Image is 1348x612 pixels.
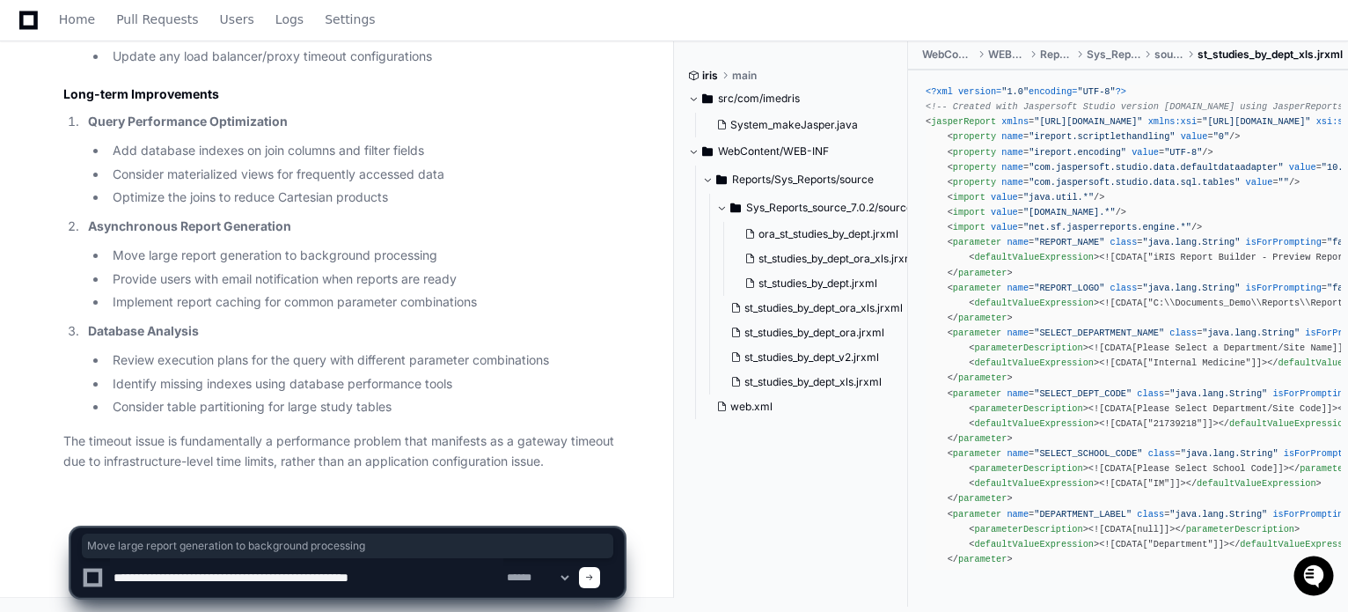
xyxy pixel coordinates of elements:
[974,297,1094,307] span: defaultValueExpression
[969,358,1099,368] span: < >
[88,323,199,338] strong: Database Analysis
[969,402,1088,413] span: < >
[969,417,1099,428] span: < >
[723,321,912,345] button: st_studies_by_dept_ora.jrxml
[63,431,624,472] p: The timeout issue is fundamentally a performance problem that manifests as a gateway timeout due ...
[1289,161,1316,172] span: value
[59,14,95,25] span: Home
[969,297,1099,307] span: < >
[1040,48,1073,62] span: Reports
[948,207,1126,218] span: < = />
[688,137,895,166] button: WebContent/WEB-INF
[1213,131,1229,142] span: "0"
[107,47,624,67] li: Update any load balancer/proxy timeout configurations
[325,14,375,25] span: Settings
[958,372,1007,383] span: parameter
[1007,282,1029,292] span: name
[18,70,320,99] div: Welcome
[718,144,829,159] span: WebContent/WEB-INF
[953,328,1001,338] span: parameter
[175,185,213,198] span: Pylon
[702,69,718,83] span: iris
[958,267,1007,277] span: parameter
[1034,387,1132,398] span: "SELECT_DEPT_CODE"
[275,14,304,25] span: Logs
[1007,387,1029,398] span: name
[1154,48,1183,62] span: source
[1110,282,1138,292] span: class
[723,370,912,394] button: st_studies_by_dept_xls.jrxml
[948,267,1013,277] span: </ >
[744,375,882,389] span: st_studies_by_dept_xls.jrxml
[953,207,985,218] span: import
[1181,131,1208,142] span: value
[1023,191,1094,202] span: "java.util.*"
[974,417,1094,428] span: defaultValueExpression
[1001,86,1029,97] span: "1.0"
[1034,116,1142,127] span: "[URL][DOMAIN_NAME]"
[124,184,213,198] a: Powered byPylon
[953,146,996,157] span: property
[1034,282,1104,292] span: "REPORT_LOGO"
[299,136,320,158] button: Start new chat
[60,149,230,163] div: We're offline, we'll be back soon
[723,345,912,370] button: st_studies_by_dept_v2.jrxml
[716,169,727,190] svg: Directory
[1001,116,1029,127] span: xmlns
[1023,222,1191,232] span: "net.sf.jasperreports.engine.*"
[107,292,624,313] li: Implement report caching for common parameter combinations
[953,237,1001,247] span: parameter
[107,374,624,394] li: Identify missing indexes using database performance tools
[948,146,1213,157] span: < = = />
[730,400,773,414] span: web.xml
[758,227,898,241] span: ora_st_studies_by_dept.jrxml
[1034,328,1164,338] span: "SELECT_DEPARTMENT_NAME"
[1001,146,1023,157] span: name
[1023,207,1116,218] span: "[DOMAIN_NAME].*"
[948,312,1013,322] span: </ >
[974,402,1082,413] span: parameterDescription
[1087,48,1140,62] span: Sys_Reports
[1202,328,1300,338] span: "java.lang.String"
[737,222,917,247] button: ora_st_studies_by_dept.jrxml
[991,191,1018,202] span: value
[1246,282,1322,292] span: isForPrompting
[948,432,1013,443] span: </ >
[931,116,996,127] span: jasperReport
[974,252,1094,262] span: defaultValueExpression
[969,252,1099,262] span: < >
[948,191,1105,202] span: < = />
[1246,237,1322,247] span: isForPrompting
[1164,146,1202,157] span: "UTF-8"
[1007,237,1029,247] span: name
[709,113,884,137] button: System_makeJasper.java
[1132,146,1159,157] span: value
[1034,448,1142,459] span: "SELECT_SCHOOL_CODE"
[1001,131,1023,142] span: name
[1110,237,1138,247] span: class
[991,207,1018,218] span: value
[18,18,53,53] img: PlayerZero
[948,176,1300,187] span: < = = />
[974,478,1094,489] span: defaultValueExpression
[958,493,1007,504] span: parameter
[737,271,917,296] button: st_studies_by_dept.jrxml
[974,343,1082,353] span: parameterDescription
[958,312,1007,322] span: parameter
[953,448,1001,459] span: parameter
[953,191,985,202] span: import
[732,173,874,187] span: Reports/Sys_Reports/source
[1148,448,1176,459] span: class
[953,282,1001,292] span: parameter
[746,201,912,215] span: Sys_Reports_source_7.0.2/source
[107,269,624,290] li: Provide users with email notification when reports are ready
[1272,387,1348,398] span: isForPrompting
[1202,116,1310,127] span: "[URL][DOMAIN_NAME]"
[1029,131,1175,142] span: "ireport.scriptlethandling"
[948,372,1013,383] span: </ >
[107,246,624,266] li: Move large report generation to background processing
[969,343,1088,353] span: < >
[716,194,923,222] button: Sys_Reports_source_7.0.2/source
[1186,478,1322,489] span: </ >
